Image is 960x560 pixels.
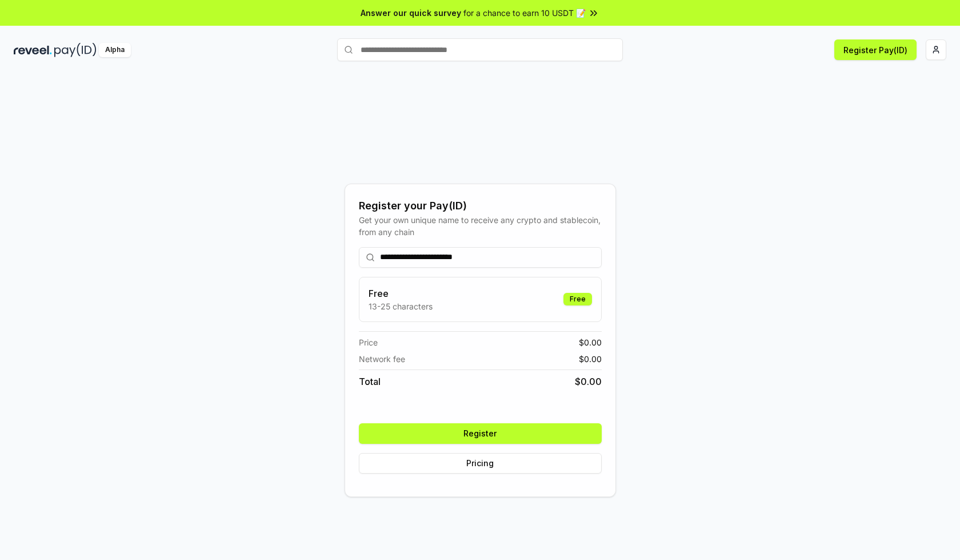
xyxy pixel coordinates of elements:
span: Price [359,336,378,348]
span: Total [359,375,381,388]
span: $ 0.00 [579,353,602,365]
span: $ 0.00 [579,336,602,348]
span: $ 0.00 [575,375,602,388]
div: Register your Pay(ID) [359,198,602,214]
p: 13-25 characters [369,300,433,312]
button: Pricing [359,453,602,474]
button: Register [359,423,602,444]
button: Register Pay(ID) [834,39,917,60]
div: Get your own unique name to receive any crypto and stablecoin, from any chain [359,214,602,238]
h3: Free [369,287,433,300]
div: Free [563,293,592,305]
span: Network fee [359,353,405,365]
img: pay_id [54,43,97,57]
img: reveel_dark [14,43,52,57]
span: for a chance to earn 10 USDT 📝 [463,7,586,19]
div: Alpha [99,43,131,57]
span: Answer our quick survey [361,7,461,19]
